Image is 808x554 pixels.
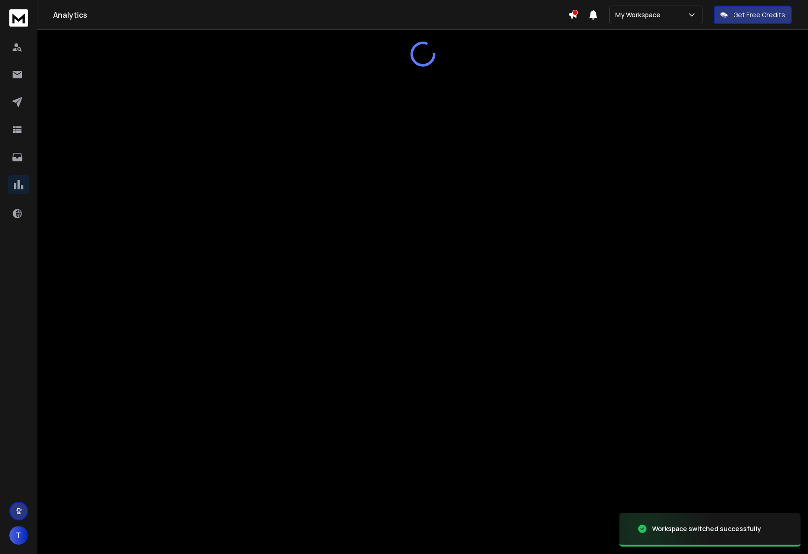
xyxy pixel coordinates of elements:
[714,6,792,24] button: Get Free Credits
[53,9,568,21] h1: Analytics
[9,9,28,27] img: logo
[615,10,664,20] p: My Workspace
[652,524,761,533] div: Workspace switched successfully
[9,526,28,545] button: T
[733,10,785,20] p: Get Free Credits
